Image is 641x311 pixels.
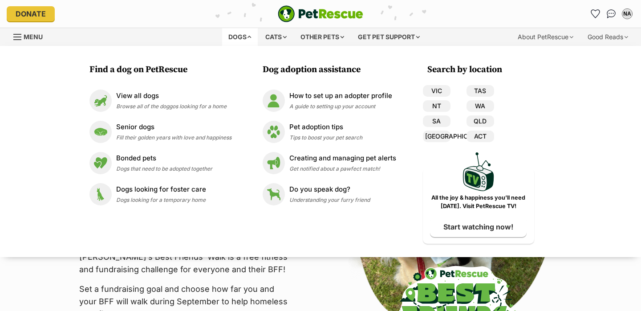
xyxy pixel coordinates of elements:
div: Good Reads [581,28,634,46]
a: Donate [7,6,55,21]
img: PetRescue TV logo [463,152,494,191]
a: How to set up an adopter profile How to set up an adopter profile A guide to setting up your account [263,90,396,112]
img: Pet adoption tips [263,121,285,143]
img: Creating and managing pet alerts [263,152,285,174]
img: View all dogs [89,90,112,112]
img: chat-41dd97257d64d25036548639549fe6c8038ab92f7586957e7f3b1b290dea8141.svg [607,9,616,18]
p: Creating and managing pet alerts [289,153,396,164]
p: Dogs looking for foster care [116,184,206,195]
img: Bonded pets [89,152,112,174]
img: Dogs looking for foster care [89,183,112,205]
a: Start watching now! [430,217,527,237]
div: About PetRescue [511,28,580,46]
p: How to set up an adopter profile [289,91,392,101]
span: Get notified about a pawfect match! [289,165,380,172]
p: Bonded pets [116,153,212,164]
div: Get pet support [352,28,426,46]
a: VIC [423,85,450,97]
a: TAS [467,85,494,97]
span: A guide to setting up your account [289,103,375,110]
p: All the joy & happiness you’ll need [DATE]. Visit PetRescue TV! [430,194,527,211]
p: Senior dogs [116,122,231,132]
a: Do you speak dog? Do you speak dog? Understanding your furry friend [263,183,396,205]
a: Dogs looking for foster care Dogs looking for foster care Dogs looking for a temporary home [89,183,231,205]
a: Menu [13,28,49,44]
a: Senior dogs Senior dogs Fill their golden years with love and happiness [89,121,231,143]
a: Bonded pets Bonded pets Dogs that need to be adopted together [89,152,231,174]
a: NT [423,100,450,112]
a: Conversations [604,7,618,21]
p: View all dogs [116,91,227,101]
img: logo-e224e6f780fb5917bec1dbf3a21bbac754714ae5b6737aabdf751b685950b380.svg [278,5,363,22]
p: Pet adoption tips [289,122,362,132]
span: Tips to boost your pet search [289,134,362,141]
span: Understanding your furry friend [289,196,370,203]
span: Fill their golden years with love and happiness [116,134,231,141]
div: Cats [259,28,293,46]
h3: Dog adoption assistance [263,64,401,76]
a: [GEOGRAPHIC_DATA] [423,131,450,142]
ul: Account quick links [588,7,634,21]
button: My account [620,7,634,21]
img: Do you speak dog? [263,183,285,205]
div: Other pets [294,28,350,46]
img: Senior dogs [89,121,112,143]
a: QLD [467,115,494,127]
div: NA [623,9,632,18]
a: PetRescue [278,5,363,22]
a: Creating and managing pet alerts Creating and managing pet alerts Get notified about a pawfect ma... [263,152,396,174]
span: Browse all of the doggos looking for a home [116,103,227,110]
a: SA [423,115,450,127]
h3: Search by location [427,64,534,76]
span: Dogs that need to be adopted together [116,165,212,172]
a: Pet adoption tips Pet adoption tips Tips to boost your pet search [263,121,396,143]
span: Dogs looking for a temporary home [116,196,206,203]
img: How to set up an adopter profile [263,90,285,112]
span: Menu [24,33,43,41]
a: WA [467,100,494,112]
p: Do you speak dog? [289,184,370,195]
a: ACT [467,131,494,142]
p: [PERSON_NAME]’s Best Friends' Walk is a free fitness and fundraising challenge for everyone and t... [79,251,293,276]
h3: Find a dog on PetRescue [89,64,236,76]
a: Favourites [588,7,602,21]
a: View all dogs View all dogs Browse all of the doggos looking for a home [89,90,231,112]
div: Dogs [222,28,258,46]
